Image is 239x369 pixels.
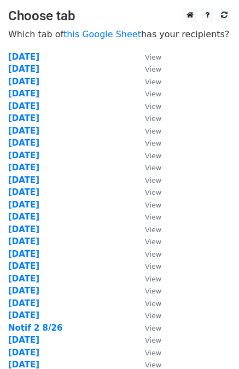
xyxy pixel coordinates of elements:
a: View [134,113,161,123]
a: [DATE] [8,151,39,160]
a: View [134,175,161,185]
small: View [145,65,161,73]
a: View [134,200,161,210]
a: View [134,52,161,62]
a: View [134,310,161,320]
a: View [134,237,161,246]
small: View [145,250,161,258]
a: [DATE] [8,224,39,234]
a: [DATE] [8,200,39,210]
small: View [145,287,161,295]
a: [DATE] [8,175,39,185]
small: View [145,336,161,344]
small: View [145,127,161,135]
a: [DATE] [8,77,39,87]
small: View [145,226,161,234]
small: View [145,324,161,332]
small: View [145,299,161,308]
a: View [134,274,161,284]
a: View [134,224,161,234]
a: [DATE] [8,274,39,284]
a: View [134,286,161,296]
a: View [134,212,161,222]
a: [DATE] [8,101,39,111]
small: View [145,312,161,320]
a: [DATE] [8,89,39,99]
small: View [145,102,161,111]
a: Notif 2 8/26 [8,323,62,333]
a: View [134,335,161,345]
a: View [134,151,161,160]
h3: Choose tab [8,8,231,24]
a: [DATE] [8,237,39,246]
a: View [134,261,161,271]
a: View [134,323,161,333]
a: View [134,64,161,74]
small: View [145,349,161,357]
a: [DATE] [8,310,39,320]
small: View [145,53,161,61]
small: View [145,275,161,283]
small: View [145,152,161,160]
a: View [134,101,161,111]
a: View [134,348,161,358]
small: View [145,188,161,197]
a: [DATE] [8,126,39,136]
a: View [134,126,161,136]
a: [DATE] [8,163,39,172]
small: View [145,361,161,369]
a: [DATE] [8,113,39,123]
small: View [145,201,161,209]
a: View [134,187,161,197]
a: [DATE] [8,138,39,148]
p: Which tab of has your recipients? [8,28,231,40]
a: View [134,89,161,99]
a: [DATE] [8,52,39,62]
small: View [145,139,161,147]
a: [DATE] [8,298,39,308]
a: View [134,298,161,308]
a: [DATE] [8,286,39,296]
small: View [145,213,161,221]
a: [DATE] [8,64,39,74]
small: View [145,78,161,86]
small: View [145,90,161,98]
a: [DATE] [8,261,39,271]
a: View [134,77,161,87]
small: View [145,164,161,172]
a: View [134,138,161,148]
a: View [134,163,161,172]
strong: [DATE] [8,212,39,222]
a: this Google Sheet [63,29,141,39]
a: [DATE] [8,187,39,197]
a: [DATE] [8,335,39,345]
a: View [134,249,161,259]
a: [DATE] [8,249,39,259]
small: View [145,262,161,270]
small: View [145,114,161,123]
a: [DATE] [8,348,39,358]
